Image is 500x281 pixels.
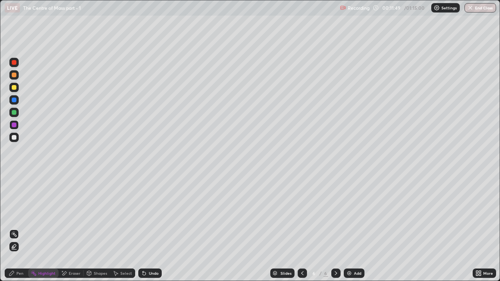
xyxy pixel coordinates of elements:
div: Slides [280,271,291,275]
div: 6 [323,270,328,277]
div: Shapes [94,271,107,275]
img: class-settings-icons [434,5,440,11]
div: Eraser [69,271,80,275]
img: recording.375f2c34.svg [340,5,346,11]
div: Highlight [38,271,55,275]
div: Add [354,271,361,275]
div: 6 [310,271,318,276]
div: Select [120,271,132,275]
p: Settings [441,6,457,10]
div: More [483,271,493,275]
p: Recording [348,5,370,11]
img: add-slide-button [346,270,352,276]
div: / [320,271,322,276]
p: The Centre of Mass part - 1 [23,5,81,11]
p: LIVE [7,5,18,11]
div: Undo [149,271,159,275]
button: End Class [464,3,496,12]
div: Pen [16,271,23,275]
img: end-class-cross [467,5,473,11]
